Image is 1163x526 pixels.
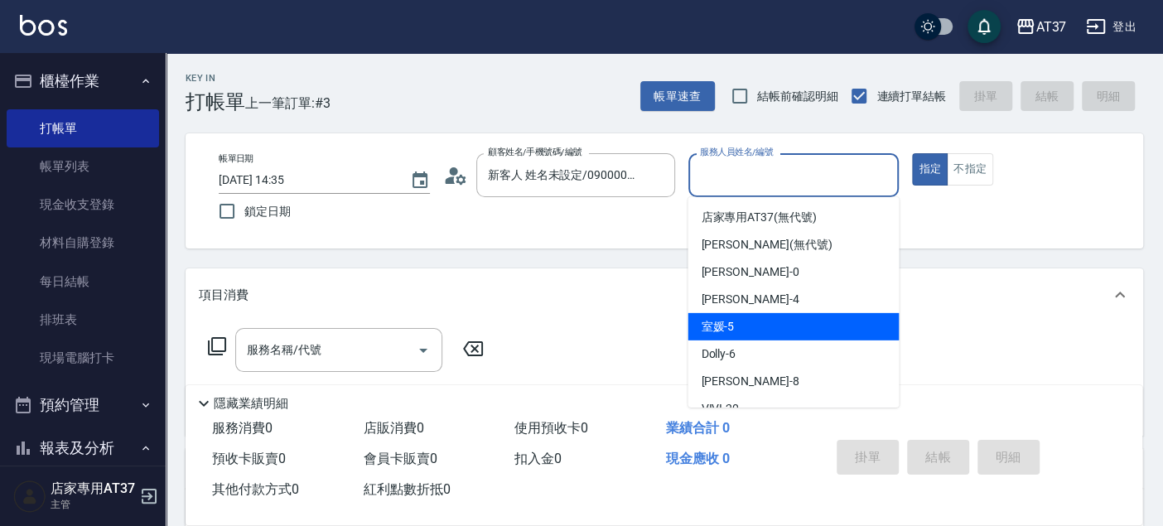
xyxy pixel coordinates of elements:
[640,81,715,112] button: 帳單速查
[757,88,838,105] span: 結帳前確認明細
[186,73,245,84] h2: Key In
[700,146,773,158] label: 服務人員姓名/編號
[666,420,730,436] span: 業績合計 0
[514,420,588,436] span: 使用預收卡 0
[364,451,437,466] span: 會員卡販賣 0
[701,318,734,335] span: 室媛 -5
[701,373,799,390] span: [PERSON_NAME] -8
[212,481,299,497] span: 其他付款方式 0
[199,287,249,304] p: 項目消費
[186,90,245,113] h3: 打帳單
[7,224,159,262] a: 材料自購登錄
[514,451,562,466] span: 扣入金 0
[488,146,582,158] label: 顧客姓名/手機號碼/編號
[7,384,159,427] button: 預約管理
[214,395,288,413] p: 隱藏業績明細
[1009,10,1073,44] button: AT37
[7,339,159,377] a: 現場電腦打卡
[212,451,286,466] span: 預收卡販賣 0
[20,15,67,36] img: Logo
[400,161,440,200] button: Choose date, selected date is 2025-10-04
[7,427,159,470] button: 報表及分析
[701,291,799,308] span: [PERSON_NAME] -4
[51,480,135,497] h5: 店家專用AT37
[968,10,1001,43] button: save
[51,497,135,512] p: 主管
[212,420,273,436] span: 服務消費 0
[219,166,393,194] input: YYYY/MM/DD hh:mm
[1035,17,1066,37] div: AT37
[701,263,799,281] span: [PERSON_NAME] -0
[244,203,291,220] span: 鎖定日期
[7,301,159,339] a: 排班表
[701,209,816,226] span: 店家專用AT37 (無代號)
[876,88,946,105] span: 連續打單結帳
[666,451,730,466] span: 現金應收 0
[364,420,424,436] span: 店販消費 0
[912,153,948,186] button: 指定
[7,263,159,301] a: 每日結帳
[410,337,437,364] button: Open
[701,400,739,417] span: VIVI -20
[947,153,993,186] button: 不指定
[701,236,832,253] span: [PERSON_NAME] (無代號)
[219,152,253,165] label: 帳單日期
[13,480,46,513] img: Person
[7,186,159,224] a: 現金收支登錄
[7,109,159,147] a: 打帳單
[364,481,451,497] span: 紅利點數折抵 0
[7,147,159,186] a: 帳單列表
[1079,12,1143,42] button: 登出
[186,268,1143,321] div: 項目消費
[7,60,159,103] button: 櫃檯作業
[245,93,331,113] span: 上一筆訂單:#3
[701,345,736,363] span: Dolly -6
